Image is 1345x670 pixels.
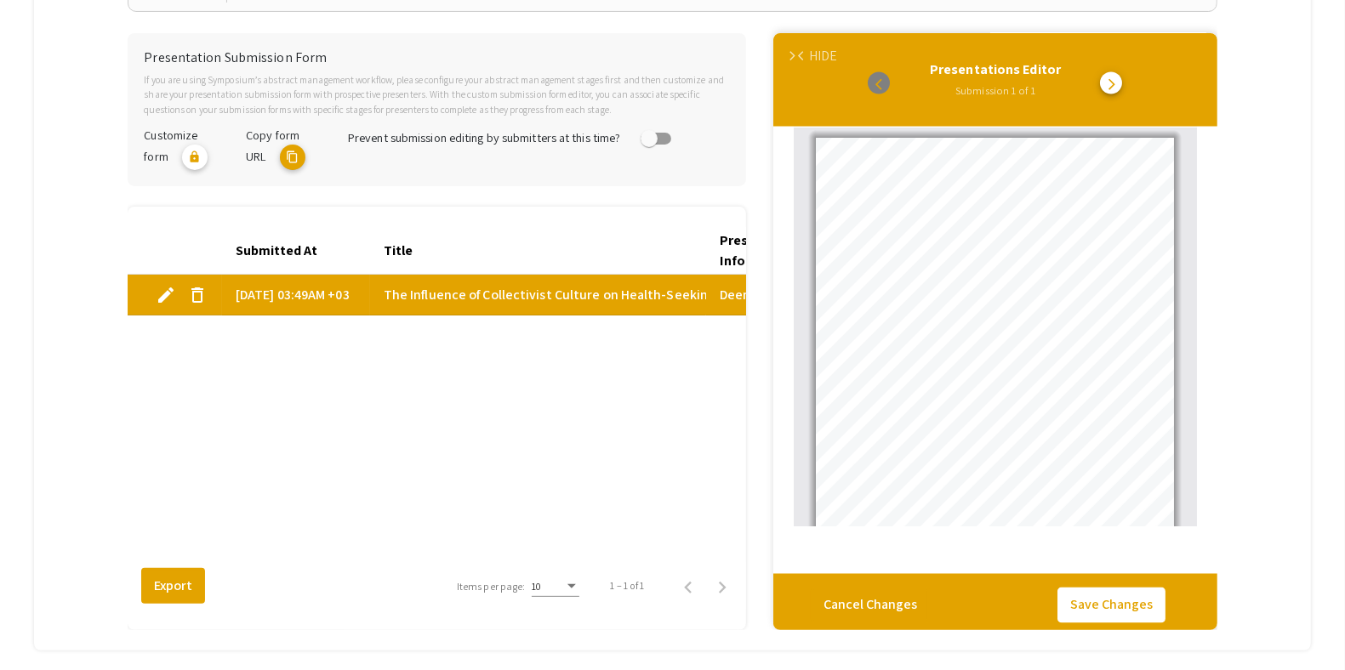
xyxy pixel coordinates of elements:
span: arrow_forward_ios [787,51,798,62]
span: arrow_back_ios [798,51,809,62]
div: HIDE [809,46,837,66]
iframe: Chat [13,593,72,657]
button: Save Changes [1057,588,1165,623]
mat-icon: copy URL [280,145,305,170]
button: Cancel Changes [811,588,930,623]
div: Title [384,241,413,261]
span: Prevent submission editing by submitters at this time? [348,129,620,145]
app-edit-wrapper: Presentations Editor [773,33,1217,630]
button: Export [141,568,205,604]
button: Previous page [671,569,705,603]
span: arrow_back_ios [875,77,889,91]
span: Copy form URL [246,127,299,163]
mat-cell: Deema [706,275,854,315]
div: 1 – 1 of 1 [610,578,644,593]
span: The Influence of Collectivist Culture on Health-Seeking Behavior [384,285,772,305]
span: 10 [532,580,541,593]
span: arrow_forward_ios [1105,77,1119,91]
button: go to next presentation [1100,72,1122,94]
button: Next page [705,569,739,603]
h6: Presentation Submission Form [144,49,730,65]
div: Presenter Information 1 First Name [720,230,825,271]
mat-cell: [DATE] 03:49AM +03 [222,275,370,315]
div: Title [384,241,428,261]
mat-icon: lock [182,145,208,170]
button: go to previous presentation [868,72,890,94]
div: Items per page: [457,579,526,594]
div: Presenter Information 1 First Name [720,230,841,271]
span: edit [156,285,176,305]
span: Submission 1 of 1 [955,83,1035,98]
div: Submitted At [236,241,317,261]
span: Presentations Editor [930,60,1061,78]
span: Customize form [144,127,197,163]
div: Submitted At [236,241,333,261]
div: Page 1 [808,130,1182,651]
p: If you are using Symposium’s abstract management workflow, please configure your abstract managem... [144,72,730,116]
span: delete [187,285,208,305]
mat-select: Items per page: [532,581,579,593]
